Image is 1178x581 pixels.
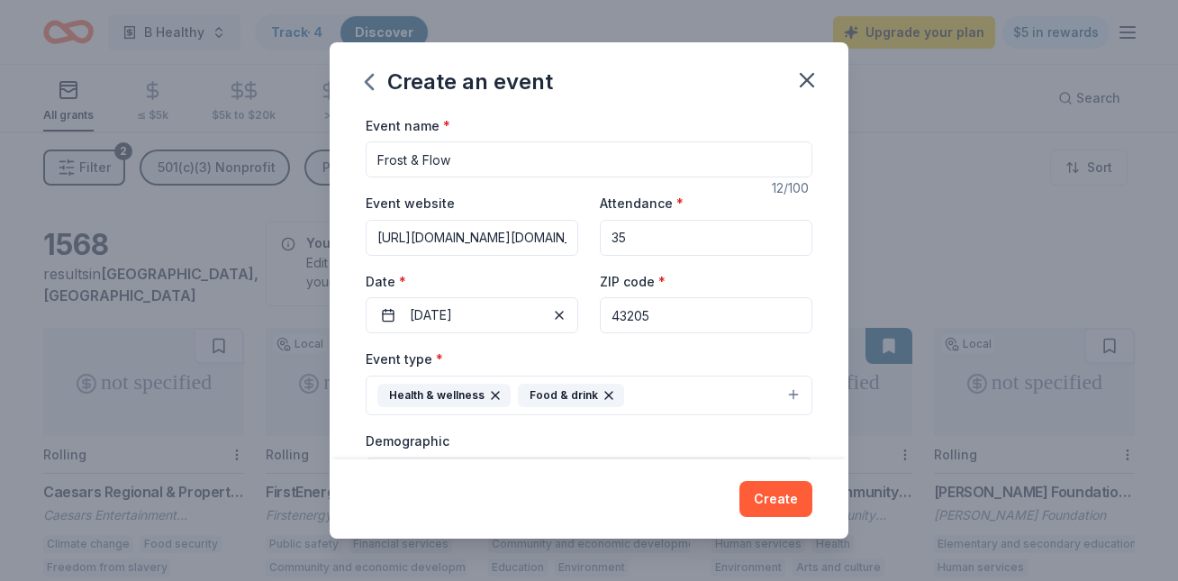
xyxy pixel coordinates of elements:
div: Health & wellness [377,384,511,407]
label: Demographic [366,432,449,450]
input: 20 [600,220,812,256]
label: Attendance [600,195,684,213]
input: https://www... [366,220,578,256]
label: Event website [366,195,455,213]
label: Date [366,273,578,291]
div: Food & drink [518,384,624,407]
div: 12 /100 [772,177,812,199]
input: 12345 (U.S. only) [600,297,812,333]
button: [DATE] [366,297,578,333]
div: Create an event [366,68,553,96]
label: Event type [366,350,443,368]
button: All genders20-30 yrs40-50 yrs [366,458,812,497]
label: ZIP code [600,273,666,291]
label: Event name [366,117,450,135]
input: Spring Fundraiser [366,141,812,177]
button: Health & wellnessFood & drink [366,376,812,415]
button: Create [739,481,812,517]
